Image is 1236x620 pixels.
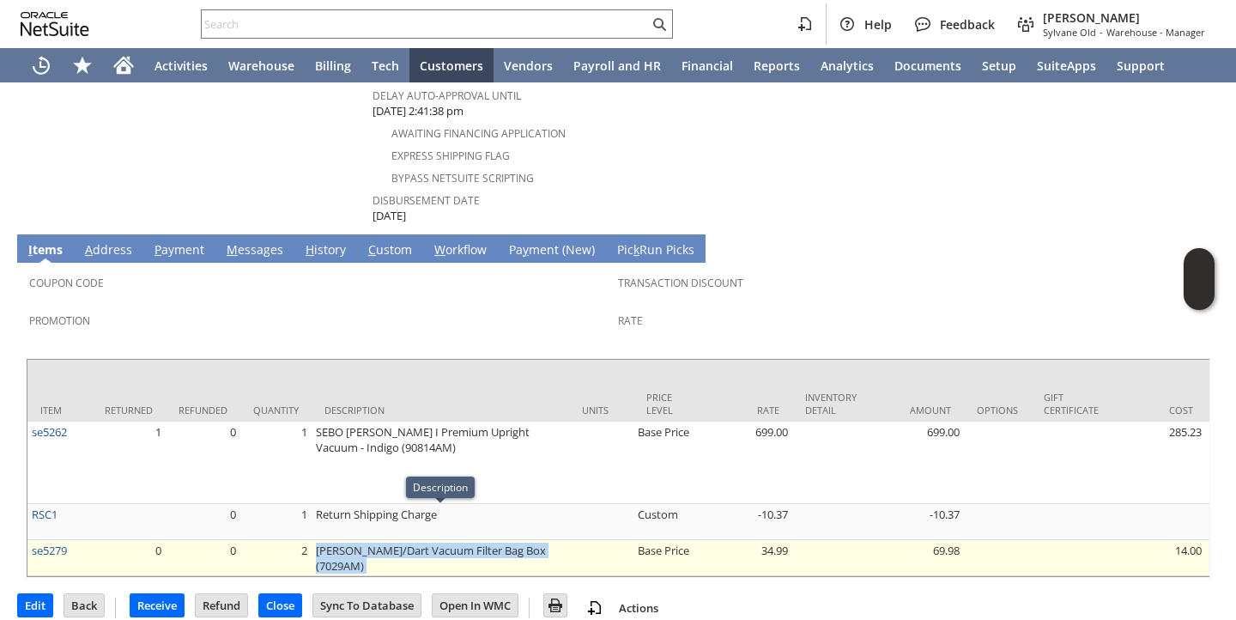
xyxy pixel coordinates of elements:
[494,48,563,82] a: Vendors
[305,48,361,82] a: Billing
[869,504,964,540] td: -10.37
[373,103,463,119] span: [DATE] 2:41:38 pm
[144,48,218,82] a: Activities
[1027,48,1106,82] a: SuiteApps
[613,241,699,260] a: PickRun Picks
[698,422,792,504] td: 699.00
[649,14,669,34] svg: Search
[150,241,209,260] a: Payment
[228,58,294,74] span: Warehouse
[1188,238,1209,258] a: Unrolled view on
[364,241,416,260] a: Custom
[222,241,288,260] a: Messages
[81,241,136,260] a: Address
[982,58,1016,74] span: Setup
[633,540,698,576] td: Base Price
[154,58,208,74] span: Activities
[259,594,301,617] input: Close
[810,48,884,82] a: Analytics
[573,58,661,74] span: Payroll and HR
[85,241,93,258] span: A
[21,48,62,82] a: Recent Records
[743,48,810,82] a: Reports
[864,16,892,33] span: Help
[413,480,468,495] div: Description
[409,48,494,82] a: Customers
[884,48,972,82] a: Documents
[218,48,305,82] a: Warehouse
[312,422,569,504] td: SEBO [PERSON_NAME] I Premium Upright Vacuum - Indigo (90814AM)
[698,540,792,576] td: 34.99
[312,504,569,540] td: Return Shipping Charge
[253,404,299,416] div: Quantity
[202,14,649,34] input: Search
[544,594,566,617] input: Print
[32,424,67,440] a: se5262
[1043,9,1205,26] span: [PERSON_NAME]
[103,48,144,82] a: Home
[391,149,510,163] a: Express Shipping Flag
[373,193,480,208] a: Disbursement Date
[671,48,743,82] a: Financial
[64,594,104,617] input: Back
[21,12,89,36] svg: logo
[32,507,58,522] a: RSC1
[227,241,238,258] span: M
[40,404,79,416] div: Item
[391,171,534,185] a: Bypass NetSuite Scripting
[105,404,153,416] div: Returned
[92,540,166,576] td: 0
[618,313,643,328] a: Rate
[373,208,406,224] span: [DATE]
[315,58,351,74] span: Billing
[1117,58,1165,74] span: Support
[633,504,698,540] td: Custom
[433,594,518,617] input: Open In WMC
[612,600,665,616] a: Actions
[368,241,376,258] span: C
[1184,248,1215,310] iframe: Click here to launch Oracle Guided Learning Help Panel
[18,594,52,617] input: Edit
[179,404,227,416] div: Refunded
[373,88,521,103] a: Delay Auto-Approval Until
[821,58,874,74] span: Analytics
[166,422,240,504] td: 0
[29,276,104,290] a: Coupon Code
[1044,391,1099,416] div: Gift Certificate
[869,422,964,504] td: 699.00
[698,504,792,540] td: -10.37
[1106,26,1205,39] span: Warehouse - Manager
[545,595,566,616] img: Print
[434,241,445,258] span: W
[324,404,556,416] div: Description
[240,504,312,540] td: 1
[196,594,247,617] input: Refund
[391,126,566,141] a: Awaiting Financing Application
[62,48,103,82] div: Shortcuts
[92,422,166,504] td: 1
[130,594,184,617] input: Receive
[805,391,857,416] div: Inventory Detail
[312,540,569,576] td: [PERSON_NAME]/Dart Vacuum Filter Bag Box (7029AM)
[523,241,529,258] span: y
[1184,280,1215,311] span: Oracle Guided Learning Widget. To move around, please hold and drag
[894,58,961,74] span: Documents
[113,55,134,76] svg: Home
[585,598,605,618] img: add-record.svg
[582,404,621,416] div: Units
[313,594,421,617] input: Sync To Database
[869,540,964,576] td: 69.98
[361,48,409,82] a: Tech
[166,504,240,540] td: 0
[240,540,312,576] td: 2
[1124,404,1193,416] div: Cost
[505,241,599,260] a: Payment (New)
[940,16,995,33] span: Feedback
[977,404,1018,416] div: Options
[166,540,240,576] td: 0
[72,55,93,76] svg: Shortcuts
[1043,26,1096,39] span: Sylvane Old
[32,543,67,558] a: se5279
[306,241,314,258] span: H
[563,48,671,82] a: Payroll and HR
